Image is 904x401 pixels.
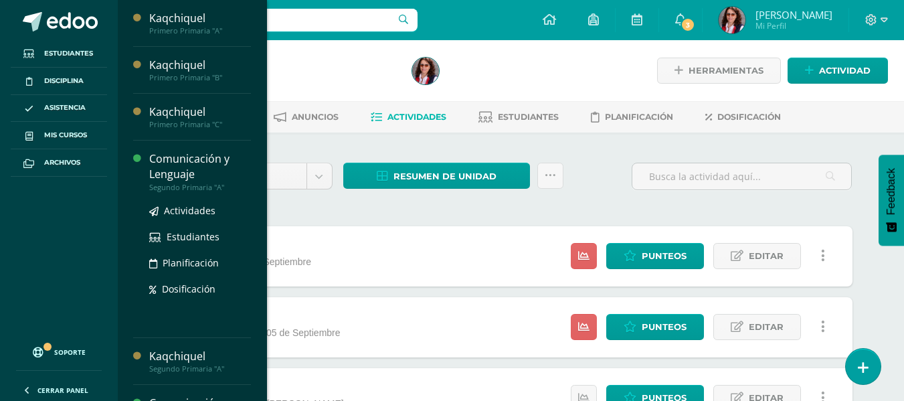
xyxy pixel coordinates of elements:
span: Disciplina [44,76,84,86]
span: 05 de Septiembre [237,256,311,267]
span: Feedback [885,168,897,215]
a: Resumen de unidad [343,163,530,189]
span: Anuncios [292,112,339,122]
button: Feedback - Mostrar encuesta [879,155,904,246]
span: Estudiantes [498,112,559,122]
span: Herramientas [689,58,763,83]
input: Busca un usuario... [126,9,418,31]
a: Mis cursos [11,122,107,149]
img: 454bd8377fe407885e503da33f4a5c32.png [719,7,745,33]
span: Mis cursos [44,130,87,141]
div: Primero Primaria "B" [149,73,251,82]
h1: Kaqchiquel [169,55,396,74]
a: Estudiantes [11,40,107,68]
span: Punteos [642,244,687,268]
a: Punteos [606,243,704,269]
span: Cerrar panel [37,386,88,395]
a: Archivos [11,149,107,177]
span: Editar [749,315,784,339]
span: Mi Perfil [755,20,832,31]
a: Dosificación [705,106,781,128]
a: Planificación [149,255,251,270]
div: Kaqchiquel [149,11,251,26]
div: Segundo Primaria 'A' [169,74,396,86]
span: Planificación [605,112,673,122]
div: Kaqchiquel [149,104,251,120]
span: Asistencia [44,102,86,113]
span: Editar [749,244,784,268]
span: Dosificación [717,112,781,122]
a: Actividades [371,106,446,128]
a: Punteos [606,314,704,340]
div: Primero Primaria "C" [149,120,251,129]
a: Planificación [591,106,673,128]
span: Actividad [819,58,871,83]
a: Anuncios [274,106,339,128]
div: Segundo Primaria "A" [149,364,251,374]
span: 3 [681,17,695,32]
a: KaqchiquelPrimero Primaria "C" [149,104,251,129]
input: Busca la actividad aquí... [632,163,851,189]
a: Dosificación [149,281,251,297]
span: Planificación [163,256,219,269]
a: Soporte [16,334,102,367]
span: [PERSON_NAME] [755,8,832,21]
a: Actividad [788,58,888,84]
span: Estudiantes [167,230,219,243]
div: Comunicación y Lenguaje [149,151,251,182]
a: Comunicación y LenguajeSegundo Primaria "A" [149,151,251,191]
span: Soporte [54,347,86,357]
div: Primero Primaria "A" [149,26,251,35]
a: Estudiantes [478,106,559,128]
a: KaqchiquelPrimero Primaria "B" [149,58,251,82]
a: Actividades [149,203,251,218]
span: Actividades [387,112,446,122]
span: Estudiantes [44,48,93,59]
div: Kaqchiquel [149,349,251,364]
div: Segundo Primaria "A" [149,183,251,192]
a: Asistencia [11,95,107,123]
a: Herramientas [657,58,781,84]
span: Archivos [44,157,80,168]
a: KaqchiquelPrimero Primaria "A" [149,11,251,35]
div: Kaqchiquel [149,58,251,73]
span: Dosificación [162,283,215,295]
a: KaqchiquelSegundo Primaria "A" [149,349,251,374]
a: Estudiantes [149,229,251,244]
span: Resumen de unidad [393,164,496,189]
img: 454bd8377fe407885e503da33f4a5c32.png [412,58,439,84]
span: Actividades [164,204,215,217]
a: Disciplina [11,68,107,95]
span: Punteos [642,315,687,339]
span: 05 de Septiembre [266,327,341,338]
